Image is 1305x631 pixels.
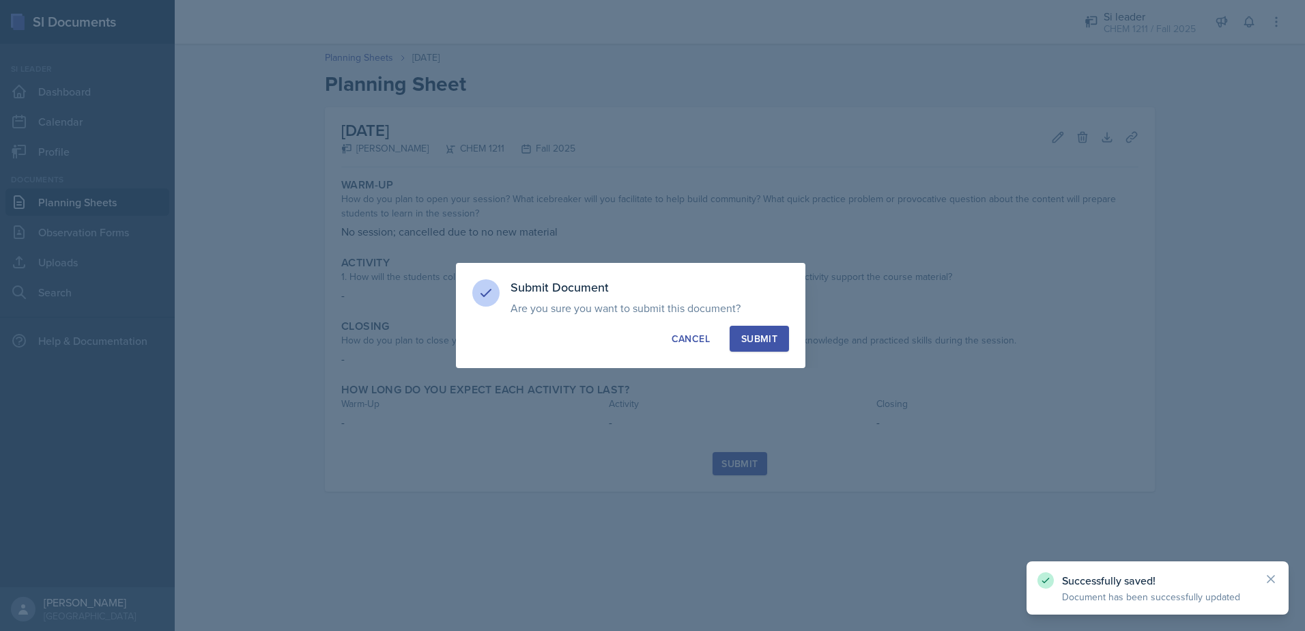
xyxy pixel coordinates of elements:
div: Submit [741,332,777,346]
p: Are you sure you want to submit this document? [511,301,789,315]
p: Successfully saved! [1062,574,1253,587]
p: Document has been successfully updated [1062,590,1253,604]
button: Cancel [660,326,721,352]
h3: Submit Document [511,279,789,296]
button: Submit [730,326,789,352]
div: Cancel [672,332,710,346]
